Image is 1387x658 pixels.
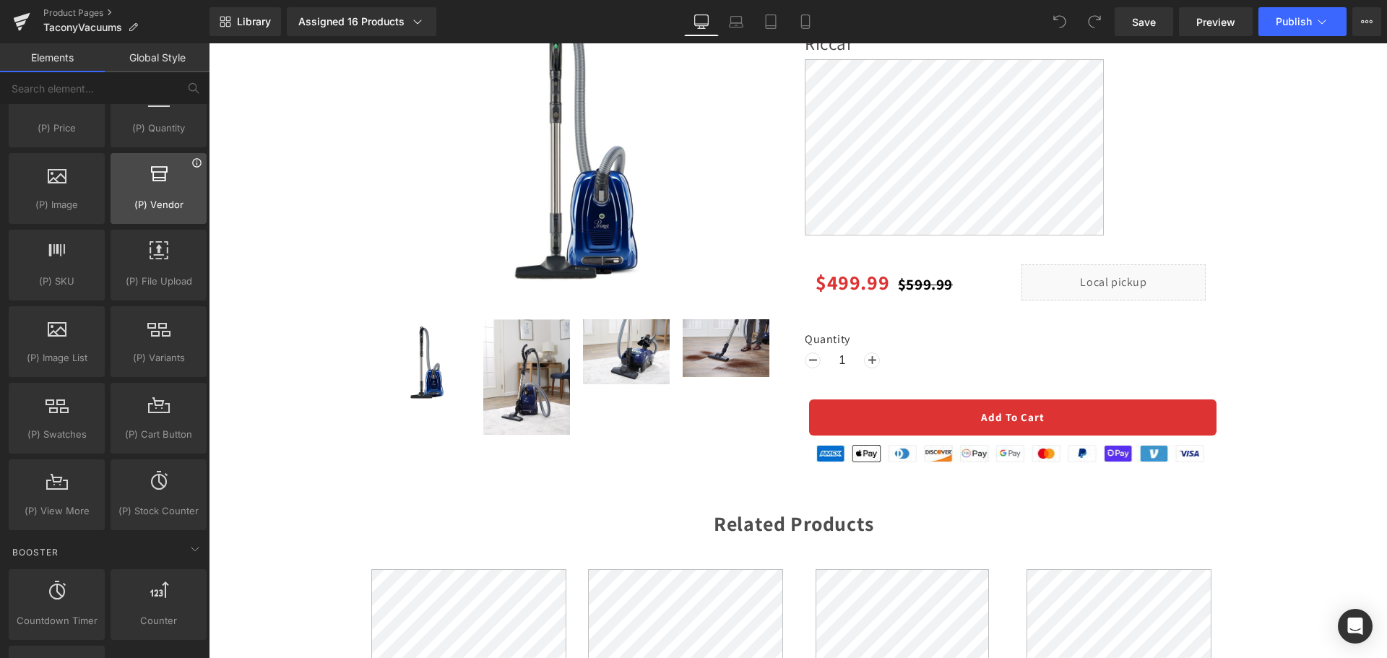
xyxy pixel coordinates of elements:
[596,289,1008,309] label: Quantity
[753,7,788,36] a: Tablet
[1258,7,1347,36] button: Publish
[175,276,264,363] a: Prima Straight Suction with Turbo Nozzle
[474,276,563,334] a: Prima Straight Suction with Turbo Nozzle
[191,157,202,168] div: View Information
[115,613,202,628] span: Counter
[175,276,262,363] img: Prima Straight Suction with Turbo Nozzle
[13,274,100,289] span: (P) SKU
[11,545,60,559] span: Booster
[719,7,753,36] a: Laptop
[13,613,100,628] span: Countdown Timer
[374,276,463,341] a: Prima Straight Suction with Turbo Nozzle
[237,15,271,28] span: Library
[43,7,209,19] a: Product Pages
[684,7,719,36] a: Desktop
[1179,7,1253,36] a: Preview
[13,197,100,212] span: (P) Image
[374,276,461,341] img: Prima Straight Suction with Turbo Nozzle
[13,121,100,136] span: (P) Price
[275,276,363,391] a: Prima Straight Suction with Turbo Nozzle
[1080,7,1109,36] button: Redo
[1196,14,1235,30] span: Preview
[115,503,202,519] span: (P) Stock Counter
[209,7,281,36] a: New Library
[505,467,665,493] strong: Related Products
[13,503,100,519] span: (P) View More
[600,356,1008,392] button: Add to Cart
[115,350,202,365] span: (P) Variants
[115,197,202,212] span: (P) Vendor
[788,7,823,36] a: Mobile
[607,221,680,257] span: $499.99
[115,274,202,289] span: (P) File Upload
[474,276,561,334] img: Prima Straight Suction with Turbo Nozzle
[1338,609,1373,644] div: Open Intercom Messenger
[1352,7,1381,36] button: More
[689,231,744,251] span: $599.99
[43,22,122,33] span: TaconyVacuums
[1045,7,1074,36] button: Undo
[13,350,100,365] span: (P) Image List
[1276,16,1312,27] span: Publish
[105,43,209,72] a: Global Style
[298,14,425,29] div: Assigned 16 Products
[115,427,202,442] span: (P) Cart Button
[13,427,100,442] span: (P) Swatches
[1132,14,1156,30] span: Save
[115,121,202,136] span: (P) Quantity
[275,276,361,391] img: Prima Straight Suction with Turbo Nozzle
